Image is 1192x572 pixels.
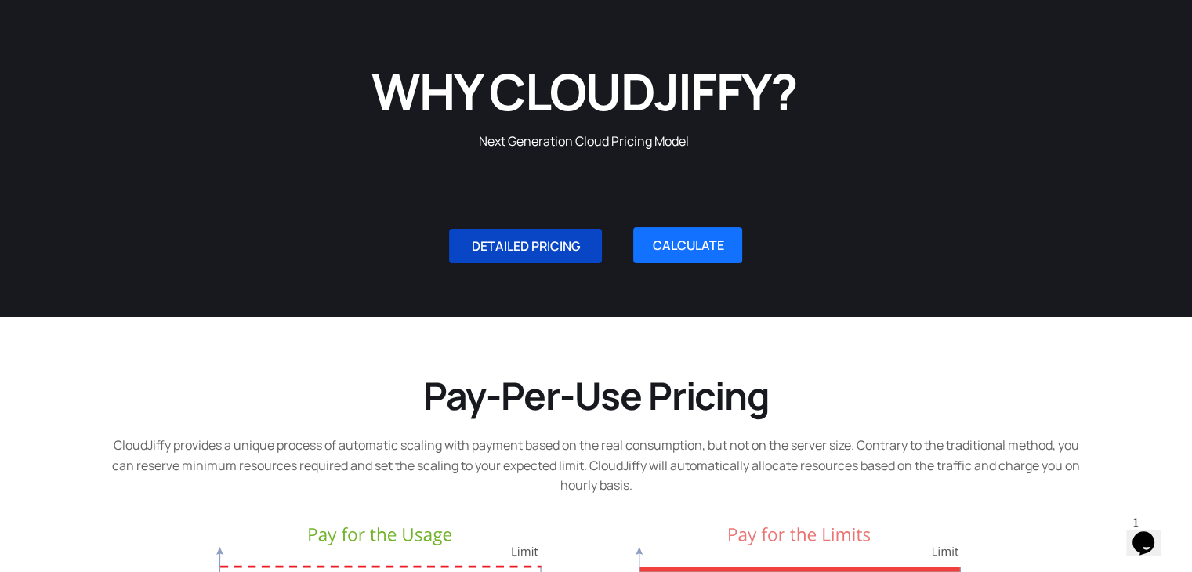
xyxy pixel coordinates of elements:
a: DETAILED PRICING [449,229,602,263]
p: Next Generation Cloud Pricing Model [294,132,875,152]
h2: Pay-Per-Use Pricing [103,371,1090,420]
iframe: chat widget [1126,509,1176,556]
p: CloudJiffy provides a unique process of automatic scaling with payment based on the real consumpt... [103,436,1090,496]
a: CALCULATE [633,227,742,263]
h1: WHY CLOUDJIFFY? [294,59,875,124]
span: DETAILED PRICING [471,240,580,252]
